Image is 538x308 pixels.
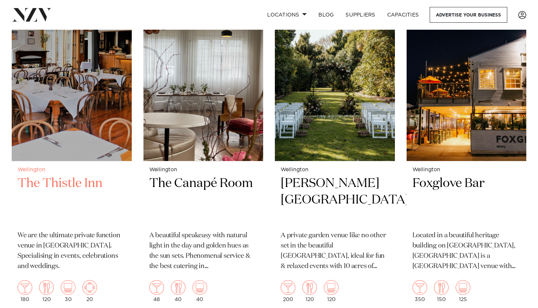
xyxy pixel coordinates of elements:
[324,280,339,295] img: theatre.png
[82,280,97,302] div: 20
[149,231,258,272] p: A beautiful speakeasy with natural light in the day and golden hues as the sun sets. Phenomenal s...
[18,175,126,225] h2: The Thistle Inn
[456,280,470,295] img: theatre.png
[412,167,521,173] small: Wellington
[412,231,521,272] p: Located in a beautiful heritage building on [GEOGRAPHIC_DATA], [GEOGRAPHIC_DATA] is a [GEOGRAPHIC...
[149,167,258,173] small: Wellington
[281,280,295,295] img: cocktail.png
[340,7,381,23] a: SUPPLIERS
[412,175,521,225] h2: Foxglove Bar
[82,280,97,295] img: meeting.png
[61,280,75,295] img: theatre.png
[171,280,186,302] div: 40
[18,280,32,295] img: cocktail.png
[149,280,164,295] img: cocktail.png
[61,280,75,302] div: 30
[434,280,449,302] div: 150
[281,280,295,302] div: 200
[302,280,317,295] img: dining.png
[18,167,126,173] small: Wellington
[12,8,52,21] img: nzv-logo.png
[39,280,54,295] img: dining.png
[171,280,186,295] img: dining.png
[281,231,389,272] p: A private garden venue like no other set in the beautiful [GEOGRAPHIC_DATA], ideal for fun & rela...
[193,280,207,302] div: 40
[149,175,258,225] h2: The Canapé Room
[281,175,389,225] h2: [PERSON_NAME][GEOGRAPHIC_DATA]
[281,167,389,173] small: Wellington
[381,7,425,23] a: Capacities
[149,280,164,302] div: 48
[412,280,427,302] div: 350
[324,280,339,302] div: 120
[434,280,449,295] img: dining.png
[456,280,470,302] div: 125
[412,280,427,295] img: cocktail.png
[430,7,507,23] a: Advertise your business
[18,280,32,302] div: 180
[18,231,126,272] p: We are the ultimate private function venue in [GEOGRAPHIC_DATA]. Specialising in events, celebrat...
[193,280,207,295] img: theatre.png
[313,7,340,23] a: BLOG
[39,280,54,302] div: 120
[302,280,317,302] div: 120
[261,7,313,23] a: Locations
